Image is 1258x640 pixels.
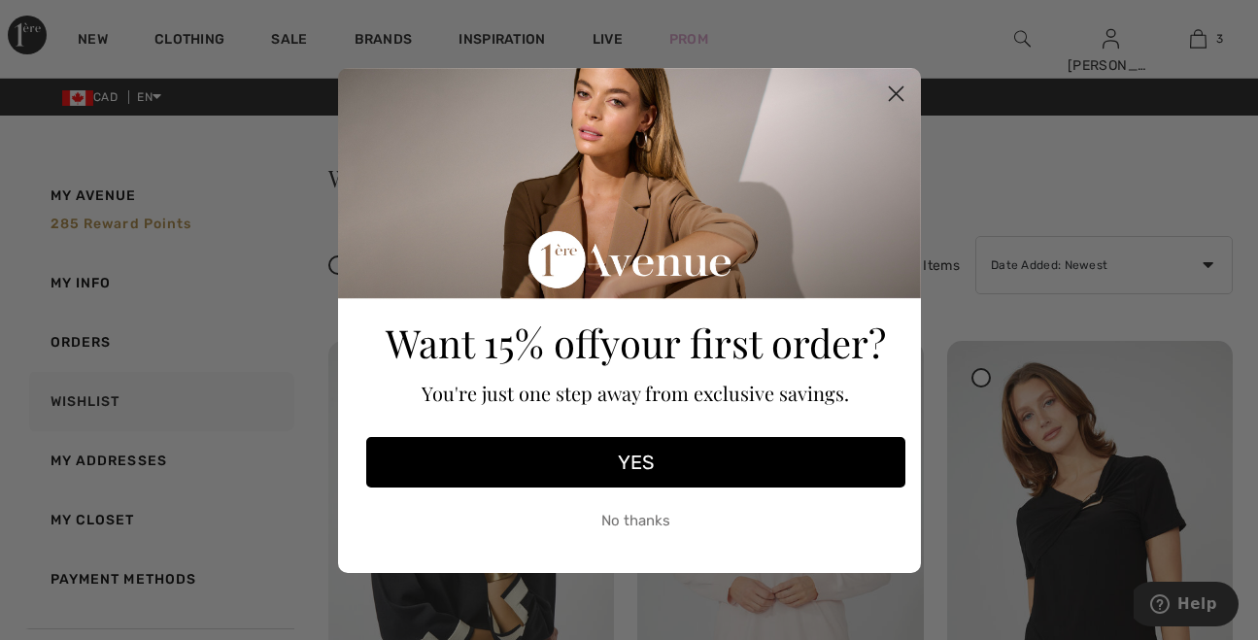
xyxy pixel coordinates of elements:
button: YES [366,437,905,488]
span: Want 15% off [386,317,600,368]
span: your first order? [600,317,886,368]
span: You're just one step away from exclusive savings. [422,380,849,406]
button: No thanks [366,497,905,546]
button: Close dialog [879,77,913,111]
span: Help [44,14,84,31]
